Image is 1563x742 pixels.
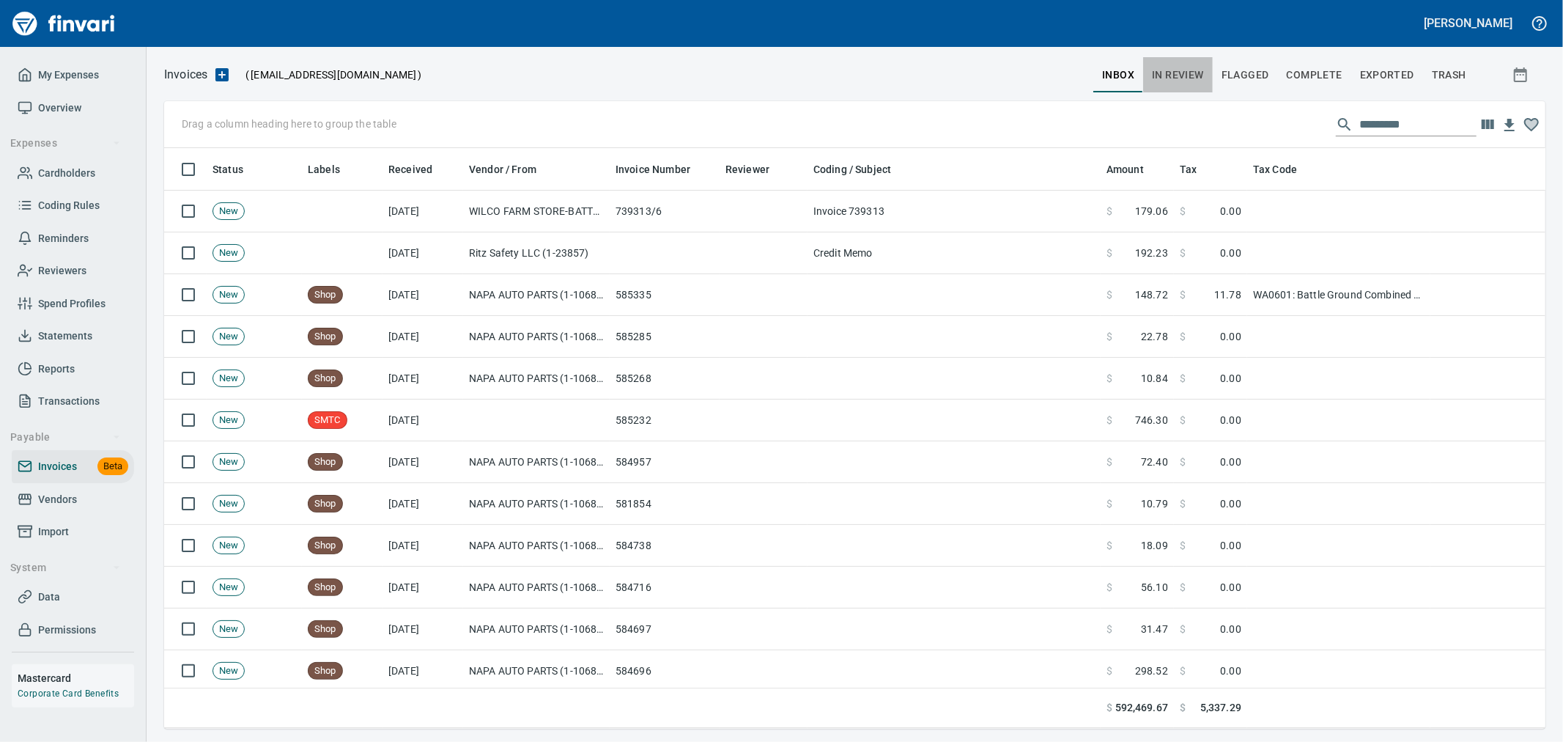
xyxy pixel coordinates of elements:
td: [DATE] [383,274,463,316]
span: Permissions [38,621,96,639]
span: $ [1106,580,1112,595]
span: $ [1180,246,1186,260]
button: Download Table [1499,114,1520,136]
span: Shop [308,581,342,595]
span: Shop [308,372,342,386]
span: Tax [1180,161,1216,178]
span: Vendor / From [469,161,555,178]
span: Shop [308,455,342,469]
a: Coding Rules [12,189,134,222]
span: 56.10 [1141,580,1168,595]
span: Import [38,523,69,541]
a: InvoicesBeta [12,450,134,483]
a: Corporate Card Benefits [18,688,119,699]
td: 584696 [610,650,720,692]
span: $ [1180,413,1186,427]
a: Transactions [12,385,134,418]
span: Shop [308,539,342,553]
span: New [213,455,244,469]
span: Beta [97,458,128,475]
a: Reviewers [12,254,134,287]
span: 0.00 [1220,246,1241,260]
a: Reminders [12,222,134,255]
span: 746.30 [1135,413,1168,427]
button: Column choices favorited. Click to reset to default [1520,114,1542,136]
span: $ [1180,496,1186,511]
td: NAPA AUTO PARTS (1-10687) [463,650,610,692]
td: NAPA AUTO PARTS (1-10687) [463,567,610,609]
td: NAPA AUTO PARTS (1-10687) [463,441,610,483]
span: 31.47 [1141,622,1168,636]
td: [DATE] [383,609,463,650]
button: Choose columns to display [1477,114,1499,136]
span: New [213,372,244,386]
span: $ [1106,329,1112,344]
a: Reports [12,353,134,386]
button: Payable [4,424,127,451]
td: [DATE] [383,441,463,483]
span: 0.00 [1220,329,1241,344]
span: 148.72 [1135,287,1168,302]
span: $ [1180,664,1186,678]
p: Invoices [164,66,207,84]
td: 585285 [610,316,720,358]
span: New [213,581,244,595]
td: Credit Memo [808,232,1101,274]
span: 18.09 [1141,538,1168,553]
a: Spend Profiles [12,287,134,320]
td: NAPA AUTO PARTS (1-10687) [463,609,610,650]
td: 585268 [610,358,720,400]
span: 298.52 [1135,664,1168,678]
td: NAPA AUTO PARTS (1-10687) [463,525,610,567]
span: 0.00 [1220,204,1241,218]
h5: [PERSON_NAME] [1425,15,1512,31]
td: 584957 [610,441,720,483]
td: Ritz Safety LLC (1-23857) [463,232,610,274]
td: 584716 [610,567,720,609]
td: 585335 [610,274,720,316]
span: 192.23 [1135,246,1168,260]
span: Cardholders [38,164,95,183]
td: Invoice 739313 [808,191,1101,232]
span: $ [1106,371,1112,386]
span: 0.00 [1220,538,1241,553]
td: NAPA AUTO PARTS (1-10687) [463,483,610,525]
span: $ [1106,413,1112,427]
span: 0.00 [1220,622,1241,636]
td: [DATE] [383,191,463,232]
span: SMTC [308,414,347,427]
span: $ [1106,204,1112,218]
span: Shop [308,497,342,511]
span: Coding / Subject [813,161,910,178]
span: $ [1180,455,1186,469]
a: Import [12,515,134,548]
span: Complete [1287,66,1342,84]
span: 0.00 [1220,413,1241,427]
span: Tax Code [1253,161,1297,178]
span: Expenses [10,134,121,153]
a: Vendors [12,483,134,516]
span: 0.00 [1220,496,1241,511]
span: Reviewer [725,161,769,178]
span: Exported [1360,66,1414,84]
span: Shop [308,330,342,344]
span: New [213,288,244,302]
span: Status [213,161,243,178]
span: $ [1106,455,1112,469]
span: 11.78 [1214,287,1241,302]
span: Payable [10,428,121,447]
span: My Expenses [38,66,99,84]
span: Reviewer [725,161,788,178]
span: Shop [308,664,342,678]
span: New [213,330,244,344]
span: inbox [1102,66,1134,84]
span: $ [1180,701,1186,716]
a: My Expenses [12,59,134,92]
span: 5,337.29 [1200,701,1241,716]
span: Statements [38,327,92,345]
p: Drag a column heading here to group the table [182,117,396,131]
span: $ [1106,664,1112,678]
span: New [213,622,244,636]
span: $ [1180,204,1186,218]
span: Vendor / From [469,161,536,178]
